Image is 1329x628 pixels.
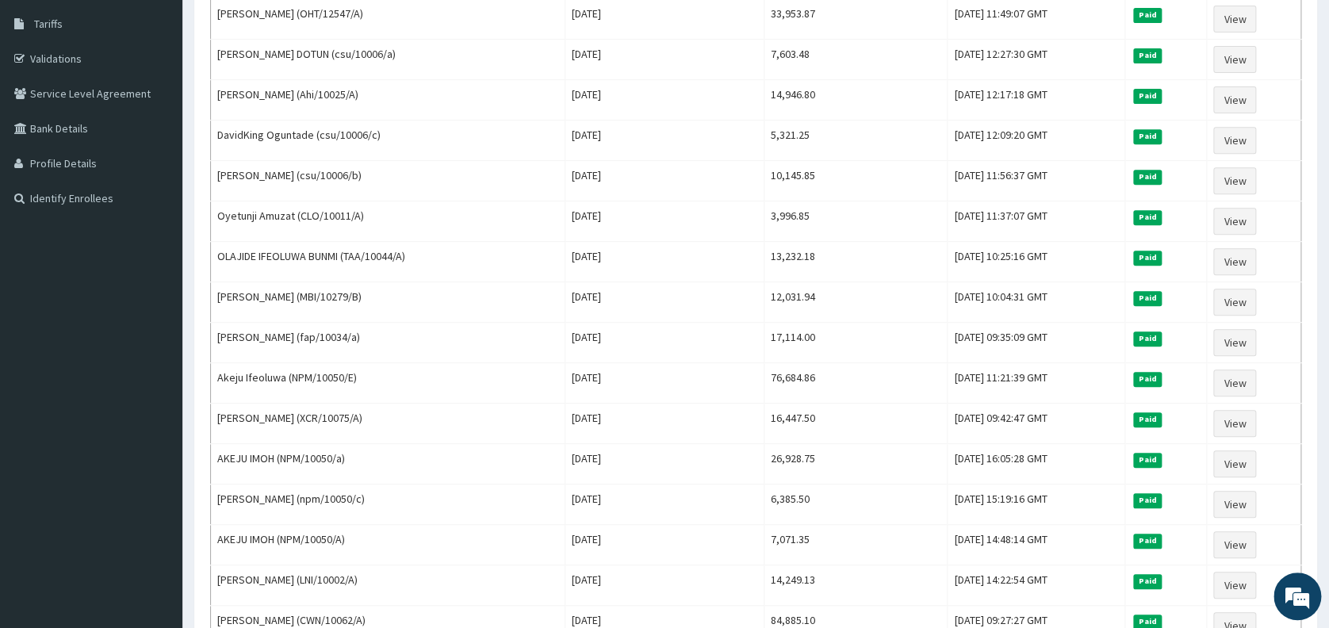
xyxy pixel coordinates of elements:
a: View [1213,572,1256,599]
a: View [1213,450,1256,477]
span: Paid [1133,534,1162,548]
td: 17,114.00 [764,323,948,363]
a: View [1213,329,1256,356]
td: [DATE] [565,242,764,282]
td: 6,385.50 [764,484,948,525]
td: [PERSON_NAME] (Ahi/10025/A) [211,80,565,121]
a: View [1213,167,1256,194]
td: [DATE] [565,40,764,80]
td: [PERSON_NAME] DOTUN (csu/10006/a) [211,40,565,80]
img: d_794563401_company_1708531726252_794563401 [29,79,64,119]
td: 13,232.18 [764,242,948,282]
td: 5,321.25 [764,121,948,161]
span: Paid [1133,170,1162,184]
td: [DATE] 14:48:14 GMT [948,525,1125,565]
td: [DATE] 10:25:16 GMT [948,242,1125,282]
td: AKEJU IMOH (NPM/10050/a) [211,444,565,484]
td: [DATE] 14:22:54 GMT [948,565,1125,606]
span: Paid [1133,8,1162,22]
td: [PERSON_NAME] (csu/10006/b) [211,161,565,201]
td: 76,684.86 [764,363,948,404]
td: [DATE] [565,201,764,242]
td: 26,928.75 [764,444,948,484]
td: 14,249.13 [764,565,948,606]
td: [PERSON_NAME] (XCR/10075/A) [211,404,565,444]
td: 7,603.48 [764,40,948,80]
td: AKEJU IMOH (NPM/10050/A) [211,525,565,565]
td: [DATE] 12:27:30 GMT [948,40,1125,80]
td: 16,447.50 [764,404,948,444]
td: [DATE] 12:09:20 GMT [948,121,1125,161]
span: Paid [1133,210,1162,224]
td: 7,071.35 [764,525,948,565]
a: View [1213,6,1256,33]
td: [DATE] [565,484,764,525]
a: View [1213,127,1256,154]
a: View [1213,491,1256,518]
td: DavidKing Oguntade (csu/10006/c) [211,121,565,161]
a: View [1213,248,1256,275]
td: [DATE] 15:19:16 GMT [948,484,1125,525]
span: Paid [1133,89,1162,103]
td: 10,145.85 [764,161,948,201]
span: Tariffs [34,17,63,31]
td: [DATE] [565,161,764,201]
span: We're online! [92,200,219,360]
span: Paid [1133,574,1162,588]
td: [DATE] [565,121,764,161]
td: 12,031.94 [764,282,948,323]
textarea: Type your message and hit 'Enter' [8,433,302,488]
span: Paid [1133,453,1162,467]
span: Paid [1133,291,1162,305]
a: View [1213,46,1256,73]
a: View [1213,410,1256,437]
span: Paid [1133,48,1162,63]
td: [DATE] 11:56:37 GMT [948,161,1125,201]
span: Paid [1133,493,1162,507]
td: [DATE] [565,404,764,444]
td: 14,946.80 [764,80,948,121]
a: View [1213,370,1256,396]
td: OLAJIDE IFEOLUWA BUNMI (TAA/10044/A) [211,242,565,282]
td: Akeju Ifeoluwa (NPM/10050/E) [211,363,565,404]
td: Oyetunji Amuzat (CLO/10011/A) [211,201,565,242]
td: [DATE] [565,363,764,404]
td: [DATE] [565,444,764,484]
div: Minimize live chat window [260,8,298,46]
td: [DATE] [565,282,764,323]
td: [DATE] [565,525,764,565]
a: View [1213,289,1256,316]
a: View [1213,86,1256,113]
span: Paid [1133,372,1162,386]
td: [PERSON_NAME] (MBI/10279/B) [211,282,565,323]
td: [DATE] [565,323,764,363]
td: [PERSON_NAME] (fap/10034/a) [211,323,565,363]
span: Paid [1133,251,1162,265]
td: [DATE] 09:42:47 GMT [948,404,1125,444]
div: Chat with us now [82,89,266,109]
td: 3,996.85 [764,201,948,242]
a: View [1213,208,1256,235]
td: [DATE] 11:21:39 GMT [948,363,1125,404]
td: [DATE] 11:37:07 GMT [948,201,1125,242]
td: [DATE] 09:35:09 GMT [948,323,1125,363]
span: Paid [1133,129,1162,144]
td: [DATE] 10:04:31 GMT [948,282,1125,323]
td: [DATE] [565,565,764,606]
td: [PERSON_NAME] (npm/10050/c) [211,484,565,525]
td: [DATE] 16:05:28 GMT [948,444,1125,484]
td: [PERSON_NAME] (LNI/10002/A) [211,565,565,606]
td: [DATE] 12:17:18 GMT [948,80,1125,121]
span: Paid [1133,331,1162,346]
td: [DATE] [565,80,764,121]
span: Paid [1133,412,1162,427]
a: View [1213,531,1256,558]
